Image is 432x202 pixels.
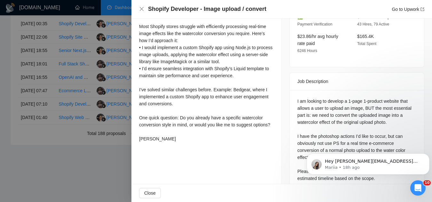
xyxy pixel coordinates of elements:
[139,188,161,198] button: Close
[139,6,144,12] button: Close
[144,190,156,197] span: Close
[148,5,266,13] h4: Shopify Developer - Image upload / convert
[357,41,376,46] span: Total Spent
[297,34,338,46] span: $23.86/hr avg hourly rate paid
[297,22,332,26] span: Payment Verification
[357,22,389,26] span: 43 Hires, 79 Active
[297,73,416,90] div: Job Description
[304,140,432,185] iframe: Intercom notifications message
[423,180,431,185] span: 10
[297,49,317,53] span: 6246 Hours
[410,180,426,196] iframe: Intercom live chat
[297,98,416,182] div: I am looking to develop a 1-page 1-product website that allows a user to upload an image, BUT the...
[357,34,374,39] span: $165.4K
[392,7,424,12] a: Go to Upworkexport
[139,6,144,11] span: close
[420,7,424,11] span: export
